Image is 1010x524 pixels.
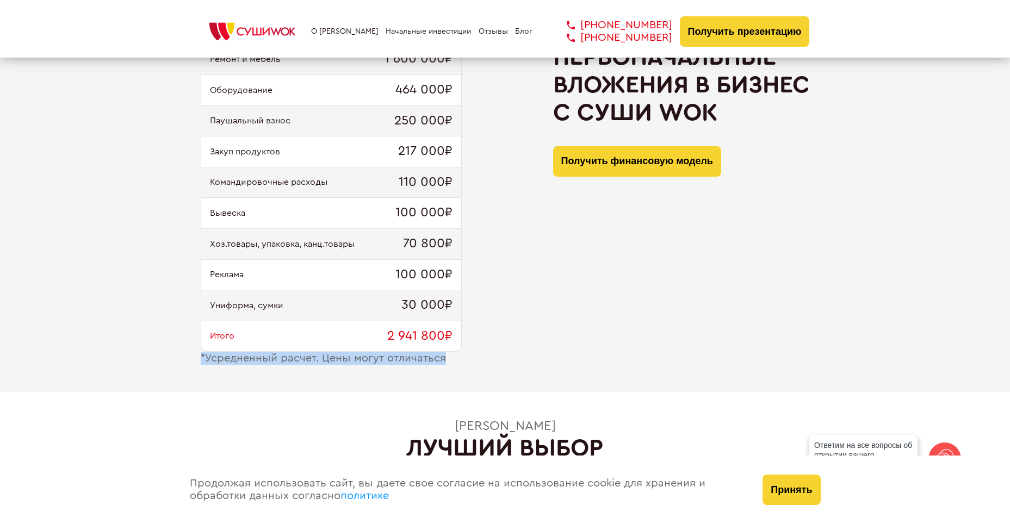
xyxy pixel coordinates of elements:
span: 1 600 000₽ [385,52,453,67]
span: Паушальный взнос [210,116,290,126]
a: О [PERSON_NAME] [311,27,379,36]
span: 250 000₽ [394,114,453,129]
span: Хоз.товары, упаковка, канц.товары [210,239,355,249]
div: Продолжая использовать сайт, вы даете свое согласие на использование cookie для хранения и обрабо... [179,456,752,524]
span: 100 000₽ [395,205,453,221]
span: Закуп продуктов [210,147,280,157]
span: 464 000₽ [395,83,453,98]
span: Оборудование [210,85,272,95]
span: Униформа, сумки [210,301,283,310]
img: СУШИWOK [201,20,304,43]
a: Отзывы [479,27,508,36]
a: Блог [515,27,532,36]
a: [PHONE_NUMBER] [550,19,672,32]
span: 110 000₽ [399,175,453,190]
span: Ремонт и мебель [210,54,281,64]
span: 70 800₽ [403,236,453,252]
h2: Первоначальные вложения в бизнес с Суши Wok [553,43,810,126]
button: Получить финансовую модель [553,146,721,177]
a: Начальные инвестиции [386,27,471,36]
span: 2 941 800₽ [387,329,453,344]
a: [PHONE_NUMBER] [550,32,672,44]
span: 30 000₽ [401,298,453,313]
span: Итого [210,331,234,341]
button: Получить презентацию [680,16,810,47]
button: Принять [763,475,820,505]
div: Усредненный расчет. Цены могут отличаться [201,352,462,365]
span: Командировочные расходы [210,177,327,187]
span: Реклама [210,270,244,279]
span: Вывеска [210,208,245,218]
a: политике [340,490,389,501]
div: Ответим на все вопросы об открытии вашего [PERSON_NAME]! [809,435,918,475]
span: 100 000₽ [395,267,453,283]
span: 217 000₽ [398,144,453,159]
